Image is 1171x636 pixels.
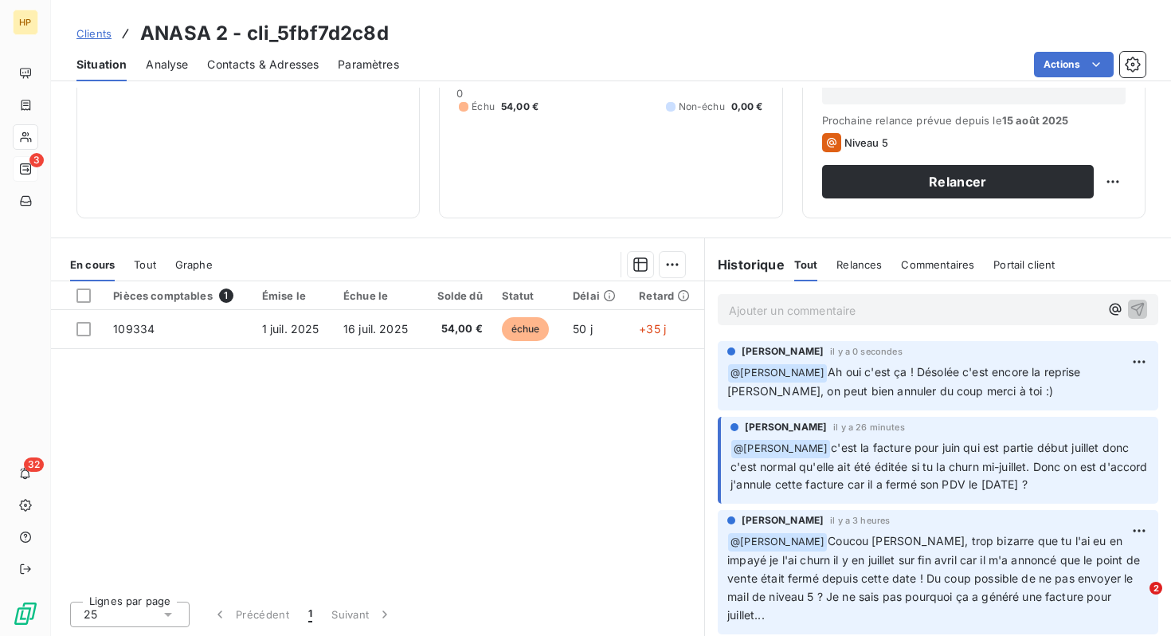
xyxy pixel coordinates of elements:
[745,420,827,434] span: [PERSON_NAME]
[901,258,974,271] span: Commentaires
[134,258,156,271] span: Tout
[727,534,1143,622] span: Coucou [PERSON_NAME], trop bizarre que tu l'ai eu en impayé je l'ai churn il y en juillet sur fin...
[639,322,666,336] span: +35 j
[573,322,593,336] span: 50 j
[70,258,115,271] span: En cours
[219,289,233,303] span: 1
[830,347,903,356] span: il y a 0 secondes
[1002,114,1069,127] span: 15 août 2025
[308,607,312,622] span: 1
[836,258,882,271] span: Relances
[833,422,905,432] span: il y a 26 minutes
[1149,582,1162,595] span: 2
[84,607,97,622] span: 25
[113,289,242,303] div: Pièces comptables
[1117,582,1155,620] iframe: Intercom live chat
[262,289,324,302] div: Émise le
[728,364,827,383] span: @ [PERSON_NAME]
[705,255,785,274] h6: Historique
[13,601,38,626] img: Logo LeanPay
[822,114,1126,127] span: Prochaine relance prévue depuis le
[502,289,554,302] div: Statut
[433,289,483,302] div: Solde dû
[76,27,112,40] span: Clients
[742,513,824,528] span: [PERSON_NAME]
[29,153,44,167] span: 3
[262,322,319,336] span: 1 juil. 2025
[728,533,827,552] span: @ [PERSON_NAME]
[502,317,550,341] span: échue
[433,321,483,337] span: 54,00 €
[730,441,1151,492] span: c'est la facture pour juin qui est partie début juillet donc c'est normal qu'elle ait été éditée ...
[742,344,824,359] span: [PERSON_NAME]
[338,57,399,73] span: Paramètres
[456,87,463,100] span: 0
[13,156,37,182] a: 3
[844,136,888,149] span: Niveau 5
[573,289,620,302] div: Délai
[822,165,1094,198] button: Relancer
[13,10,38,35] div: HP
[679,100,725,114] span: Non-échu
[146,57,188,73] span: Analyse
[794,258,818,271] span: Tout
[501,100,539,114] span: 54,00 €
[24,457,44,472] span: 32
[727,365,1084,398] span: Ah oui c'est ça ! Désolée c'est encore la reprise [PERSON_NAME], on peut bien annuler du coup mer...
[343,322,408,336] span: 16 juil. 2025
[322,598,402,631] button: Suivant
[993,258,1055,271] span: Portail client
[175,258,213,271] span: Graphe
[639,289,695,302] div: Retard
[299,598,322,631] button: 1
[76,26,112,41] a: Clients
[731,440,830,458] span: @ [PERSON_NAME]
[207,57,319,73] span: Contacts & Adresses
[731,100,763,114] span: 0,00 €
[830,516,890,525] span: il y a 3 heures
[113,322,155,336] span: 109334
[472,100,495,114] span: Échu
[343,289,413,302] div: Échue le
[140,19,389,48] h3: ANASA 2 - cli_5fbf7d2c8d
[202,598,299,631] button: Précédent
[1034,52,1114,77] button: Actions
[76,57,127,73] span: Situation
